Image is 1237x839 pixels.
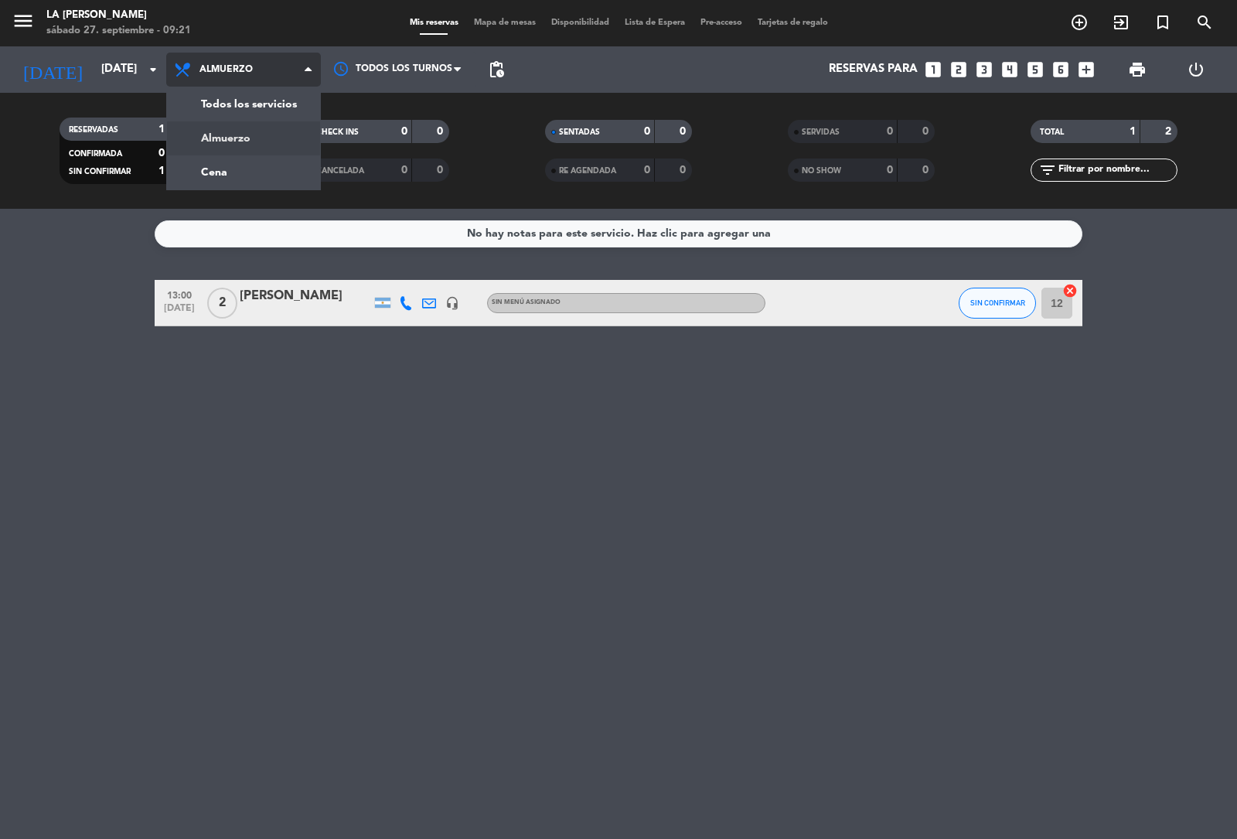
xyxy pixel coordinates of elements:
[12,53,94,87] i: [DATE]
[158,148,165,159] strong: 0
[1112,13,1130,32] i: exit_to_app
[959,288,1036,319] button: SIN CONFIRMAR
[158,124,165,135] strong: 1
[1051,60,1071,80] i: looks_6
[46,8,191,23] div: La [PERSON_NAME]
[1130,126,1136,137] strong: 1
[693,19,750,27] span: Pre-acceso
[160,285,199,303] span: 13:00
[1057,162,1177,179] input: Filtrar por nombre...
[544,19,617,27] span: Disponibilidad
[1167,46,1225,93] div: LOG OUT
[167,121,320,155] a: Almuerzo
[12,9,35,38] button: menu
[559,128,600,136] span: SENTADAS
[1076,60,1096,80] i: add_box
[1195,13,1214,32] i: search
[46,23,191,39] div: sábado 27. septiembre - 09:21
[437,165,446,176] strong: 0
[887,126,893,137] strong: 0
[1062,283,1078,298] i: cancel
[1040,128,1064,136] span: TOTAL
[402,19,466,27] span: Mis reservas
[802,128,840,136] span: SERVIDAS
[617,19,693,27] span: Lista de Espera
[160,303,199,321] span: [DATE]
[437,126,446,137] strong: 0
[401,165,407,176] strong: 0
[69,126,118,134] span: RESERVADAS
[167,87,320,121] a: Todos los servicios
[829,63,918,77] span: Reservas para
[644,165,650,176] strong: 0
[466,19,544,27] span: Mapa de mesas
[680,126,689,137] strong: 0
[644,126,650,137] strong: 0
[949,60,969,80] i: looks_two
[802,167,841,175] span: NO SHOW
[467,225,771,243] div: No hay notas para este servicio. Haz clic para agregar una
[167,155,320,189] a: Cena
[445,296,459,310] i: headset_mic
[144,60,162,79] i: arrow_drop_down
[887,165,893,176] strong: 0
[750,19,836,27] span: Tarjetas de regalo
[69,168,131,176] span: SIN CONFIRMAR
[199,64,253,75] span: Almuerzo
[559,167,616,175] span: RE AGENDADA
[1187,60,1205,79] i: power_settings_new
[1025,60,1045,80] i: looks_5
[923,60,943,80] i: looks_one
[1000,60,1020,80] i: looks_4
[316,167,364,175] span: CANCELADA
[316,128,359,136] span: CHECK INS
[12,9,35,32] i: menu
[680,165,689,176] strong: 0
[492,299,561,305] span: Sin menú asignado
[1165,126,1174,137] strong: 2
[970,298,1025,307] span: SIN CONFIRMAR
[401,126,407,137] strong: 0
[922,165,932,176] strong: 0
[974,60,994,80] i: looks_3
[1128,60,1147,79] span: print
[1070,13,1089,32] i: add_circle_outline
[158,165,165,176] strong: 1
[922,126,932,137] strong: 0
[207,288,237,319] span: 2
[1038,161,1057,179] i: filter_list
[487,60,506,79] span: pending_actions
[1154,13,1172,32] i: turned_in_not
[240,286,371,306] div: [PERSON_NAME]
[69,150,122,158] span: CONFIRMADA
